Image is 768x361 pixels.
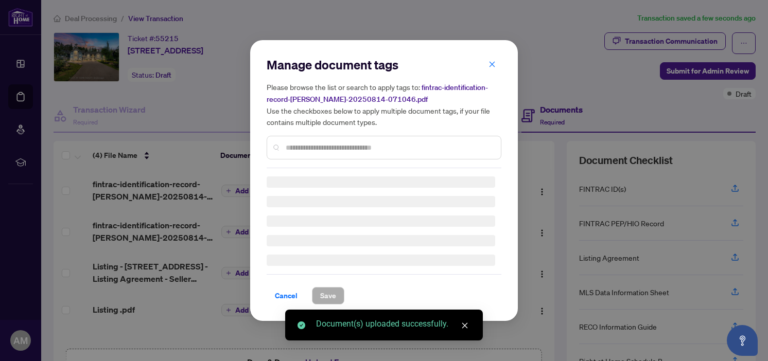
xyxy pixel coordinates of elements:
[275,287,298,304] span: Cancel
[727,325,758,356] button: Open asap
[298,321,305,329] span: check-circle
[267,57,501,73] h2: Manage document tags
[461,322,468,329] span: close
[316,318,470,330] div: Document(s) uploaded successfully.
[267,81,501,128] h5: Please browse the list or search to apply tags to: Use the checkboxes below to apply multiple doc...
[312,287,344,304] button: Save
[459,320,470,331] a: Close
[267,287,306,304] button: Cancel
[488,61,496,68] span: close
